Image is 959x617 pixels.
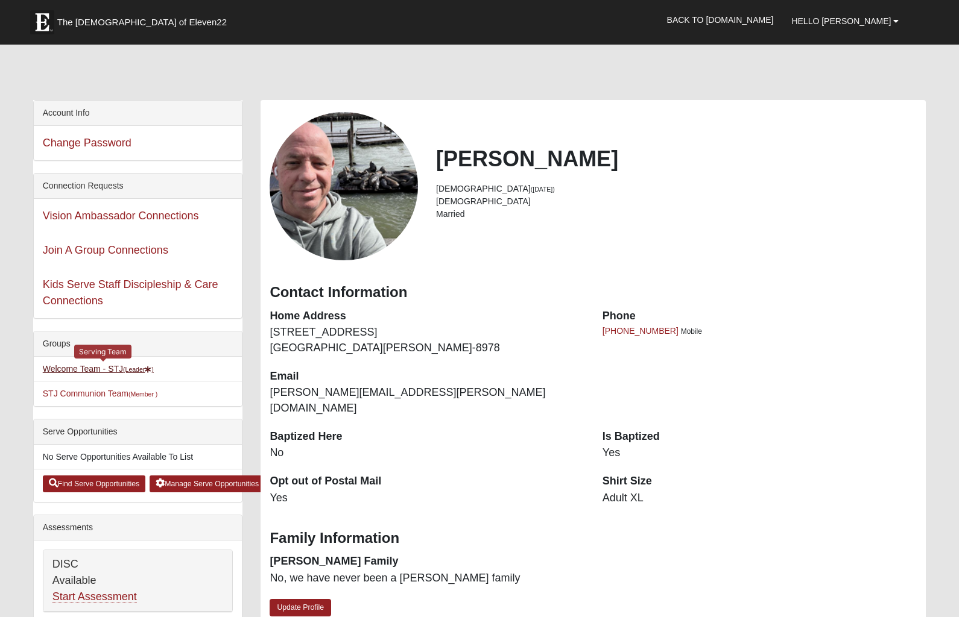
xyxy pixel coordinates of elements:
[43,278,218,307] a: Kids Serve Staff Discipleship & Care Connections
[270,284,917,301] h3: Contact Information
[270,385,584,416] dd: [PERSON_NAME][EMAIL_ADDRESS][PERSON_NAME][DOMAIN_NAME]
[436,208,917,221] li: Married
[270,474,584,489] dt: Opt out of Postal Mail
[34,445,242,469] li: No Serve Opportunities Available To List
[128,390,157,398] small: (Member )
[681,327,702,336] span: Mobile
[43,137,131,149] a: Change Password
[270,554,584,569] dt: [PERSON_NAME] Family
[270,325,584,355] dd: [STREET_ADDRESS] [GEOGRAPHIC_DATA][PERSON_NAME]-8978
[270,599,331,616] a: Update Profile
[270,490,584,506] dd: Yes
[603,445,917,461] dd: Yes
[270,571,584,586] dd: No, we have never been a [PERSON_NAME] family
[150,475,265,492] a: Manage Serve Opportunities
[270,445,584,461] dd: No
[34,419,242,445] div: Serve Opportunities
[270,308,584,324] dt: Home Address
[43,364,154,374] a: Welcome Team - STJ(Leader)
[603,490,917,506] dd: Adult XL
[658,5,783,35] a: Back to [DOMAIN_NAME]
[43,244,168,256] a: Join A Group Connections
[43,550,233,612] div: DISC Available
[603,429,917,445] dt: Is Baptized
[603,474,917,489] dt: Shirt Size
[34,174,242,199] div: Connection Requests
[24,4,265,34] a: The [DEMOGRAPHIC_DATA] of Eleven22
[43,475,146,492] a: Find Serve Opportunities
[603,308,917,324] dt: Phone
[34,331,242,357] div: Groups
[791,16,891,26] span: Hello [PERSON_NAME]
[52,590,137,603] a: Start Assessment
[57,16,227,28] span: The [DEMOGRAPHIC_DATA] of Eleven22
[603,326,679,336] a: [PHONE_NUMBER]
[43,389,158,398] a: STJ Communion Team(Member )
[436,183,917,195] li: [DEMOGRAPHIC_DATA]
[43,210,199,222] a: Vision Ambassador Connections
[531,186,555,193] small: ([DATE])
[436,146,917,172] h2: [PERSON_NAME]
[74,345,131,359] div: Serving Team
[270,530,917,547] h3: Family Information
[782,6,908,36] a: Hello [PERSON_NAME]
[123,366,154,373] small: (Leader )
[436,195,917,208] li: [DEMOGRAPHIC_DATA]
[34,101,242,126] div: Account Info
[30,10,54,34] img: Eleven22 logo
[270,112,418,260] a: View Fullsize Photo
[270,429,584,445] dt: Baptized Here
[34,515,242,540] div: Assessments
[270,369,584,384] dt: Email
